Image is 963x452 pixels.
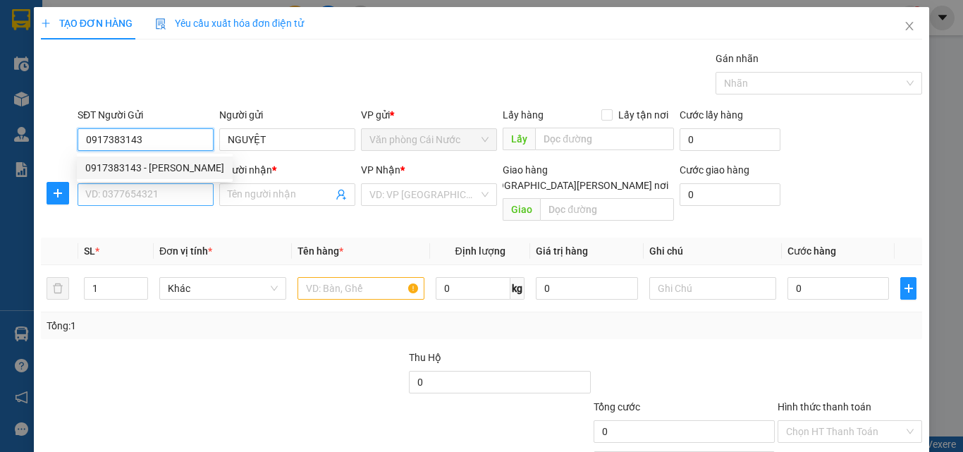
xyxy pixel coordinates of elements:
[361,107,497,123] div: VP gửi
[649,277,776,300] input: Ghi Chú
[84,245,95,257] span: SL
[890,7,929,47] button: Close
[680,164,749,176] label: Cước giao hàng
[510,277,525,300] span: kg
[778,401,871,413] label: Hình thức thanh toán
[85,160,224,176] div: 0917383143 - [PERSON_NAME]
[369,129,489,150] span: Văn phòng Cái Nước
[901,283,916,294] span: plus
[613,107,674,123] span: Lấy tận nơi
[476,178,674,193] span: [GEOGRAPHIC_DATA][PERSON_NAME] nơi
[680,109,743,121] label: Cước lấy hàng
[644,238,782,265] th: Ghi chú
[47,318,373,334] div: Tổng: 1
[503,198,540,221] span: Giao
[159,245,212,257] span: Đơn vị tính
[503,164,548,176] span: Giao hàng
[536,245,588,257] span: Giá trị hàng
[41,18,133,29] span: TẠO ĐƠN HÀNG
[680,183,780,206] input: Cước giao hàng
[594,401,640,413] span: Tổng cước
[219,162,355,178] div: Người nhận
[47,188,68,199] span: plus
[787,245,836,257] span: Cước hàng
[540,198,674,221] input: Dọc đường
[680,128,780,151] input: Cước lấy hàng
[409,352,441,363] span: Thu Hộ
[900,277,916,300] button: plus
[904,20,915,32] span: close
[77,157,233,179] div: 0917383143 - NGUYỆT
[41,18,51,28] span: plus
[78,107,214,123] div: SĐT Người Gửi
[298,277,424,300] input: VD: Bàn, Ghế
[47,277,69,300] button: delete
[503,128,535,150] span: Lấy
[155,18,304,29] span: Yêu cầu xuất hóa đơn điện tử
[298,245,343,257] span: Tên hàng
[535,128,674,150] input: Dọc đường
[336,189,347,200] span: user-add
[503,109,544,121] span: Lấy hàng
[361,164,400,176] span: VP Nhận
[455,245,505,257] span: Định lượng
[155,18,166,30] img: icon
[47,182,69,204] button: plus
[716,53,759,64] label: Gán nhãn
[168,278,278,299] span: Khác
[219,107,355,123] div: Người gửi
[536,277,637,300] input: 0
